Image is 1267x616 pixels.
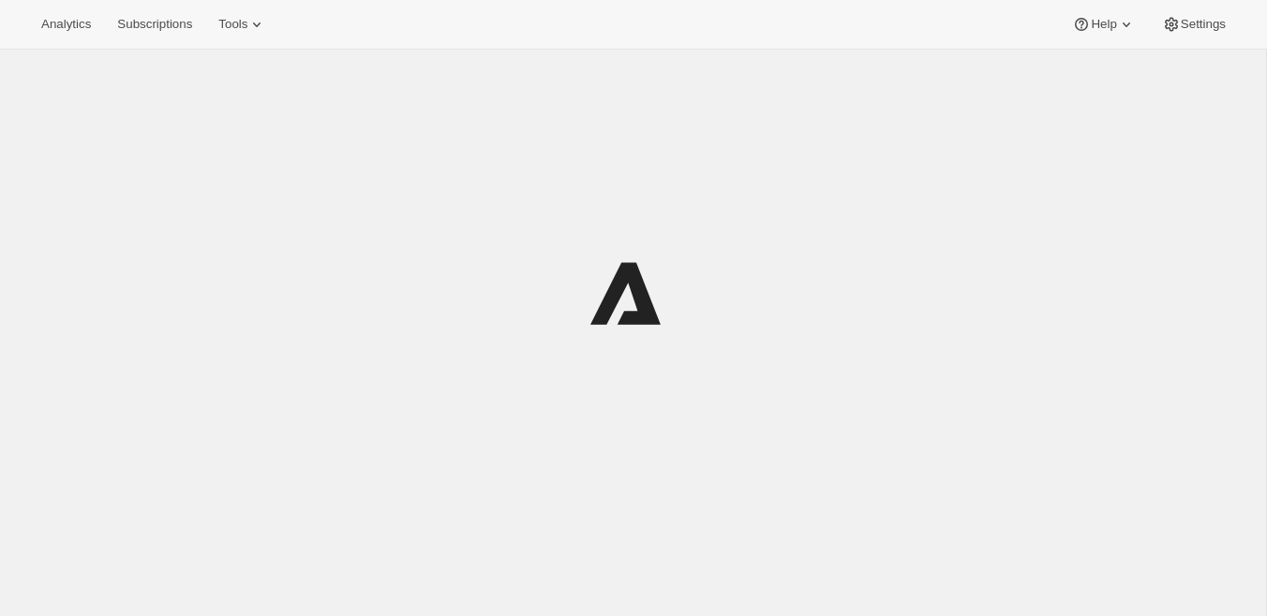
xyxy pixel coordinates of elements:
[218,17,247,32] span: Tools
[1181,17,1226,32] span: Settings
[1091,17,1116,32] span: Help
[207,11,277,37] button: Tools
[41,17,91,32] span: Analytics
[117,17,192,32] span: Subscriptions
[1061,11,1146,37] button: Help
[1151,11,1237,37] button: Settings
[30,11,102,37] button: Analytics
[106,11,203,37] button: Subscriptions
